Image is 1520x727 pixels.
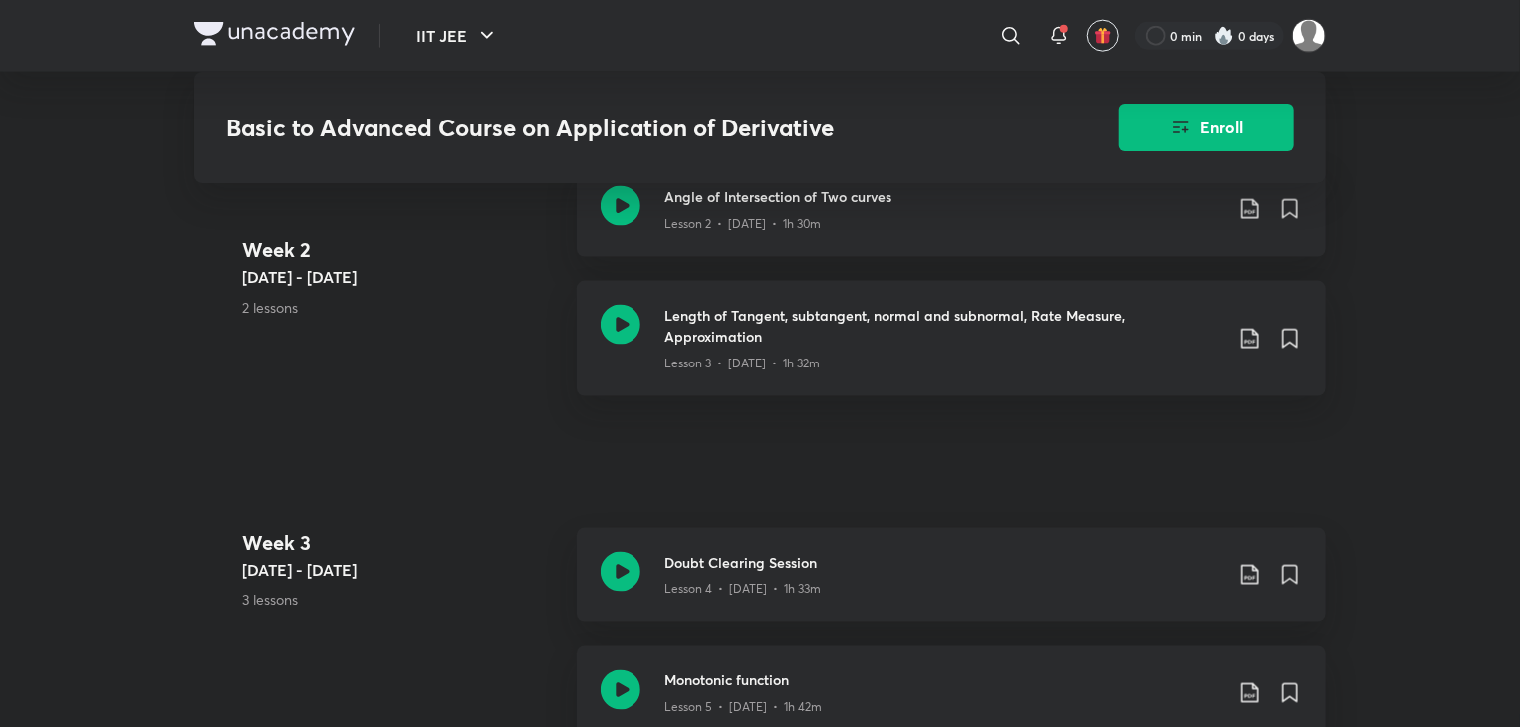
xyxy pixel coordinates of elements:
button: IIT JEE [404,16,511,56]
img: streak [1214,26,1234,46]
h3: Monotonic function [664,670,1222,691]
img: Samadrita [1292,19,1326,53]
button: Enroll [1119,104,1294,151]
p: Lesson 2 • [DATE] • 1h 30m [664,215,821,233]
h3: Angle of Intersection of Two curves [664,186,1222,207]
h4: Week 3 [242,528,561,558]
h5: [DATE] - [DATE] [242,558,561,582]
p: 2 lessons [242,296,561,317]
a: Length of Tangent, subtangent, normal and subnormal, Rate Measure, ApproximationLesson 3 • [DATE]... [577,281,1326,420]
h5: [DATE] - [DATE] [242,264,561,288]
h3: Doubt Clearing Session [664,552,1222,573]
h3: Basic to Advanced Course on Application of Derivative [226,114,1006,142]
a: Angle of Intersection of Two curvesLesson 2 • [DATE] • 1h 30m [577,162,1326,281]
p: Lesson 3 • [DATE] • 1h 32m [664,355,820,372]
p: 3 lessons [242,590,561,610]
button: avatar [1087,20,1119,52]
a: Doubt Clearing SessionLesson 4 • [DATE] • 1h 33m [577,528,1326,646]
h4: Week 2 [242,234,561,264]
img: avatar [1094,27,1112,45]
p: Lesson 4 • [DATE] • 1h 33m [664,581,821,599]
a: Company Logo [194,22,355,51]
p: Lesson 5 • [DATE] • 1h 42m [664,699,822,717]
h3: Length of Tangent, subtangent, normal and subnormal, Rate Measure, Approximation [664,305,1222,347]
img: Company Logo [194,22,355,46]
